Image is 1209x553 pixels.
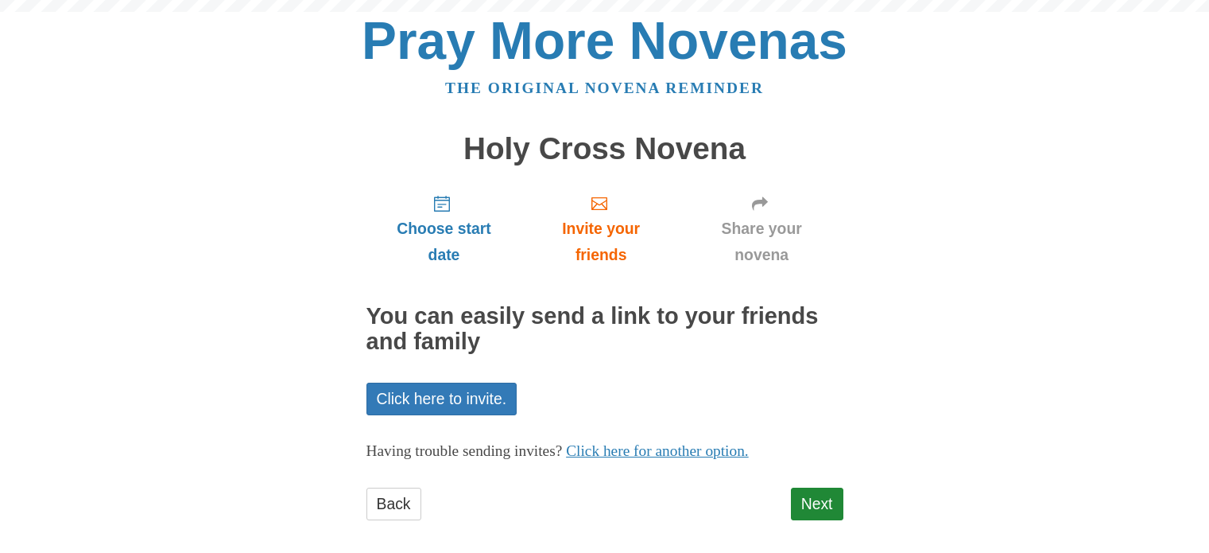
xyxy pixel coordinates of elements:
span: Share your novena [696,216,827,268]
a: Choose start date [366,181,522,276]
a: The original novena reminder [445,80,764,96]
a: Back [366,488,421,520]
h1: Holy Cross Novena [366,132,843,166]
span: Choose start date [382,216,506,268]
a: Invite your friends [521,181,680,276]
span: Having trouble sending invites? [366,442,563,459]
a: Pray More Novenas [362,11,847,70]
span: Invite your friends [537,216,664,268]
a: Share your novena [680,181,843,276]
a: Click here for another option. [566,442,749,459]
h2: You can easily send a link to your friends and family [366,304,843,355]
a: Next [791,488,843,520]
a: Click here to invite. [366,383,517,415]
